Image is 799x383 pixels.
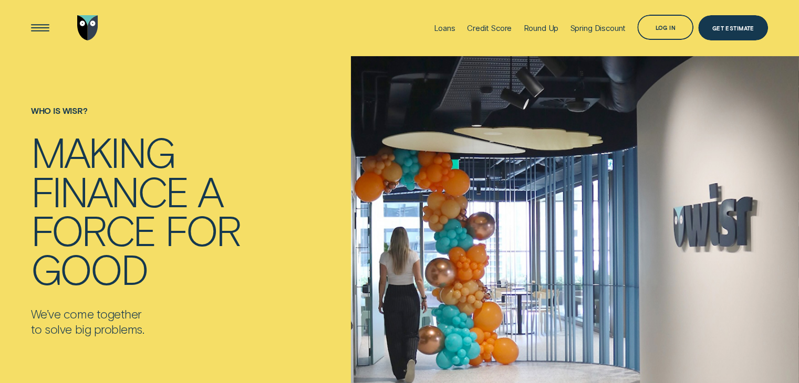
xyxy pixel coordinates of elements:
button: Open Menu [27,15,53,40]
h1: Who is Wisr? [31,106,240,132]
div: finance [31,171,188,210]
div: a [198,171,222,210]
div: Spring Discount [570,23,626,33]
div: Round Up [523,23,558,33]
div: force [31,210,155,249]
button: Log in [637,15,693,40]
a: Get Estimate [698,15,768,40]
div: Making [31,132,174,171]
img: Wisr [77,15,98,40]
div: Loans [434,23,455,33]
p: We’ve come together to solve big problems. [31,306,240,337]
div: Credit Score [467,23,512,33]
h4: Making finance a force for good [31,132,240,288]
div: for [165,210,240,249]
div: good [31,249,148,288]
